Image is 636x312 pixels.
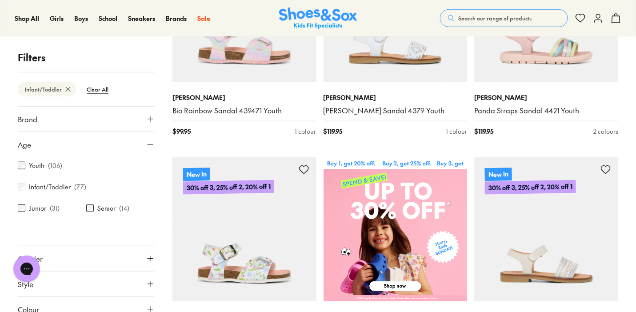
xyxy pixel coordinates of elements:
a: Boys [74,14,88,23]
label: Youth [29,161,44,170]
btn: Infant/Toddler [18,82,76,96]
a: New In30% off 3, 25% off 2, 20% off 1 [474,157,618,301]
button: Gender [18,246,155,271]
span: Brand [18,113,37,124]
p: [PERSON_NAME] [474,93,618,102]
a: Brands [166,14,187,23]
a: Panda Straps Sandal 4421 Youth [474,106,618,116]
button: Style [18,271,155,296]
a: Shop All [15,14,39,23]
span: $ 119.95 [474,127,493,136]
a: Sneakers [128,14,155,23]
button: Age [18,132,155,156]
button: Brand [18,106,155,131]
label: Infant/Toddler [29,182,71,192]
p: Filters [18,50,155,64]
span: $ 119.95 [324,127,343,136]
a: School [99,14,117,23]
p: 30% off 3, 25% off 2, 20% off 1 [485,180,576,195]
p: New In [485,168,512,181]
div: 2 colours [593,127,618,136]
p: ( 106 ) [48,161,62,170]
p: [PERSON_NAME] [172,93,316,102]
p: [PERSON_NAME] [324,93,468,102]
iframe: Gorgias live chat messenger [9,252,44,285]
a: Bio Rainbow Sandal 439471 Youth [172,106,316,116]
a: New In30% off 3, 25% off 2, 20% off 1 [172,157,316,301]
p: New In [183,168,210,181]
a: Girls [50,14,64,23]
div: 1 colour [295,127,316,136]
p: ( 77 ) [74,182,86,192]
button: Search our range of products [440,9,568,27]
span: Age [18,139,31,149]
p: ( 14 ) [119,204,129,213]
label: Junior [29,204,46,213]
p: ( 31 ) [50,204,60,213]
img: SNS_Logo_Responsive.svg [279,8,357,29]
span: Search our range of products [458,14,532,22]
a: Shoes & Sox [279,8,357,29]
a: [PERSON_NAME] Sandal 4379 Youth [324,106,468,116]
a: Sale [197,14,210,23]
span: $ 99.95 [172,127,191,136]
label: Senior [97,204,116,213]
img: SNS_WEBASSETS_CategoryWidget_2560x2560_d4358fa4-32b4-4c90-932d-b6c75ae0f3ec.png [324,157,468,301]
btn: Clear All [80,81,116,97]
p: 30% off 3, 25% off 2, 20% off 1 [183,180,274,195]
div: 1 colour [446,127,467,136]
